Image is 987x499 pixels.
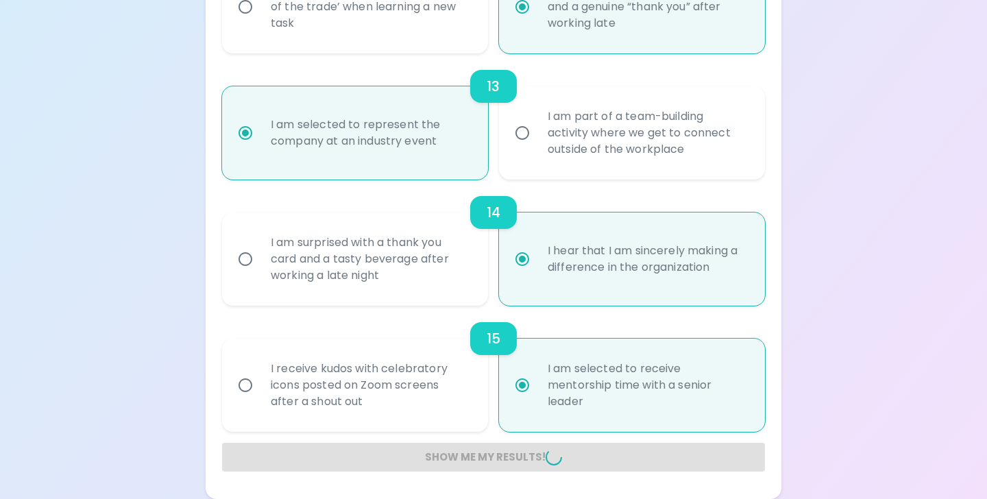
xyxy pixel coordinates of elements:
div: I receive kudos with celebratory icons posted on Zoom screens after a shout out [260,344,480,426]
div: choice-group-check [222,306,765,432]
div: I hear that I am sincerely making a difference in the organization [537,226,757,292]
div: I am part of a team-building activity where we get to connect outside of the workplace [537,92,757,174]
div: I am selected to represent the company at an industry event [260,100,480,166]
div: choice-group-check [222,53,765,180]
h6: 15 [487,328,500,350]
div: I am surprised with a thank you card and a tasty beverage after working a late night [260,218,480,300]
div: choice-group-check [222,180,765,306]
h6: 13 [487,75,500,97]
div: I am selected to receive mentorship time with a senior leader [537,344,757,426]
h6: 14 [487,202,500,223]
